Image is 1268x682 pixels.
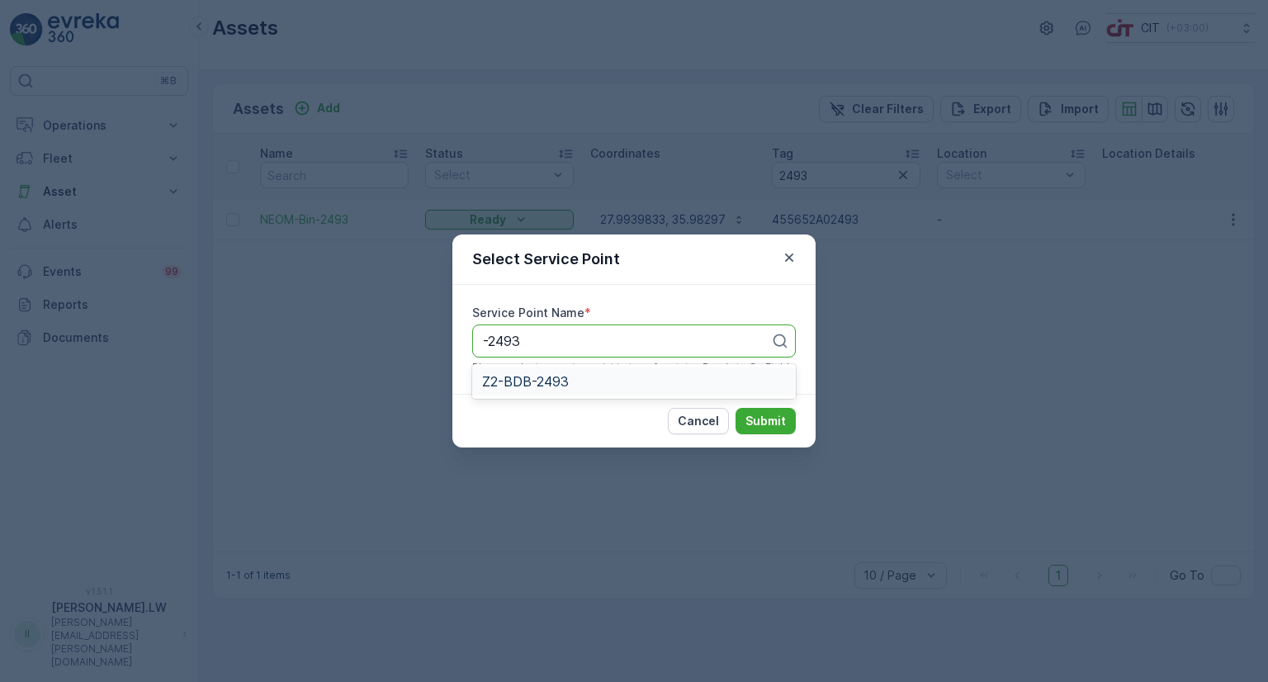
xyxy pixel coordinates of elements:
button: Submit [736,408,796,434]
button: Cancel [668,408,729,434]
label: Service Point Name [472,305,584,320]
span: Z2-BDB-2493 [482,374,569,389]
p: Select Service Point [472,248,620,271]
span: Please select a service point to transfer status Ready to On Field. [472,361,792,374]
p: Submit [745,413,786,429]
p: Cancel [678,413,719,429]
